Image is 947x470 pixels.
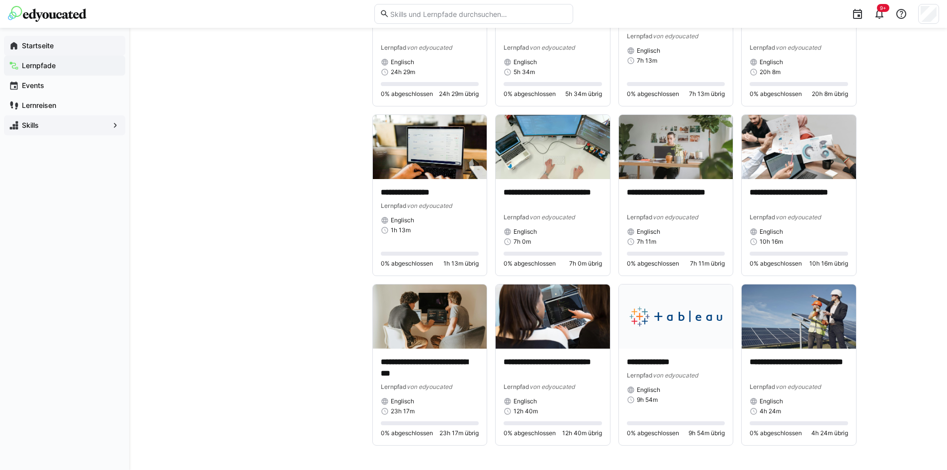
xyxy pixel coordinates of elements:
img: image [619,284,733,349]
span: Englisch [391,397,414,405]
span: 10h 16m übrig [809,260,848,268]
span: Lernpfad [381,202,407,209]
span: 0% abgeschlossen [504,90,556,98]
span: 12h 40m übrig [562,429,602,437]
span: 4h 24m [760,407,781,415]
span: 9h 54m übrig [689,429,725,437]
span: 1h 13m [391,226,411,234]
span: von edyoucated [407,44,452,51]
span: 0% abgeschlossen [750,90,802,98]
span: 7h 0m übrig [569,260,602,268]
span: von edyoucated [407,202,452,209]
span: von edyoucated [653,213,698,221]
span: Lernpfad [381,44,407,51]
span: von edyoucated [775,383,821,390]
span: Englisch [391,58,414,66]
img: image [619,115,733,179]
span: 20h 8m übrig [812,90,848,98]
span: 9+ [880,5,886,11]
img: image [496,115,610,179]
span: 23h 17m [391,407,415,415]
span: 0% abgeschlossen [627,429,679,437]
span: Englisch [637,386,660,394]
span: Englisch [637,228,660,236]
span: Lernpfad [627,213,653,221]
span: 0% abgeschlossen [504,429,556,437]
span: von edyoucated [775,44,821,51]
span: 1h 13m übrig [443,260,479,268]
span: 0% abgeschlossen [504,260,556,268]
span: 7h 13m [637,57,657,65]
span: 0% abgeschlossen [750,260,802,268]
span: 12h 40m [514,407,538,415]
span: Englisch [514,228,537,236]
span: Lernpfad [750,44,775,51]
span: 5h 34m übrig [565,90,602,98]
span: von edyoucated [653,372,698,379]
span: 23h 17m übrig [439,429,479,437]
span: 24h 29m [391,68,415,76]
span: 20h 8m [760,68,780,76]
span: von edyoucated [775,213,821,221]
span: Lernpfad [627,372,653,379]
span: 0% abgeschlossen [381,90,433,98]
span: 7h 0m [514,238,531,246]
span: 0% abgeschlossen [627,90,679,98]
span: Englisch [760,397,783,405]
img: image [742,115,856,179]
span: Englisch [760,228,783,236]
span: 5h 34m [514,68,535,76]
input: Skills und Lernpfade durchsuchen… [389,9,567,18]
span: Lernpfad [381,383,407,390]
span: Lernpfad [504,213,529,221]
span: Lernpfad [627,32,653,40]
span: von edyoucated [653,32,698,40]
span: von edyoucated [407,383,452,390]
span: 7h 11m übrig [690,260,725,268]
span: 24h 29m übrig [439,90,479,98]
span: 10h 16m [760,238,783,246]
span: Lernpfad [750,213,775,221]
img: image [742,284,856,349]
img: image [373,284,487,349]
span: von edyoucated [529,213,575,221]
span: Lernpfad [504,383,529,390]
span: von edyoucated [529,44,575,51]
span: Englisch [637,47,660,55]
span: Englisch [391,216,414,224]
span: Englisch [760,58,783,66]
span: 0% abgeschlossen [627,260,679,268]
span: 7h 11m [637,238,656,246]
span: von edyoucated [529,383,575,390]
span: Englisch [514,58,537,66]
img: image [496,284,610,349]
span: 0% abgeschlossen [381,260,433,268]
span: 7h 13m übrig [689,90,725,98]
span: Lernpfad [750,383,775,390]
span: Englisch [514,397,537,405]
span: 0% abgeschlossen [750,429,802,437]
span: 0% abgeschlossen [381,429,433,437]
span: 4h 24m übrig [811,429,848,437]
span: Lernpfad [504,44,529,51]
img: image [373,115,487,179]
span: 9h 54m [637,396,658,404]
